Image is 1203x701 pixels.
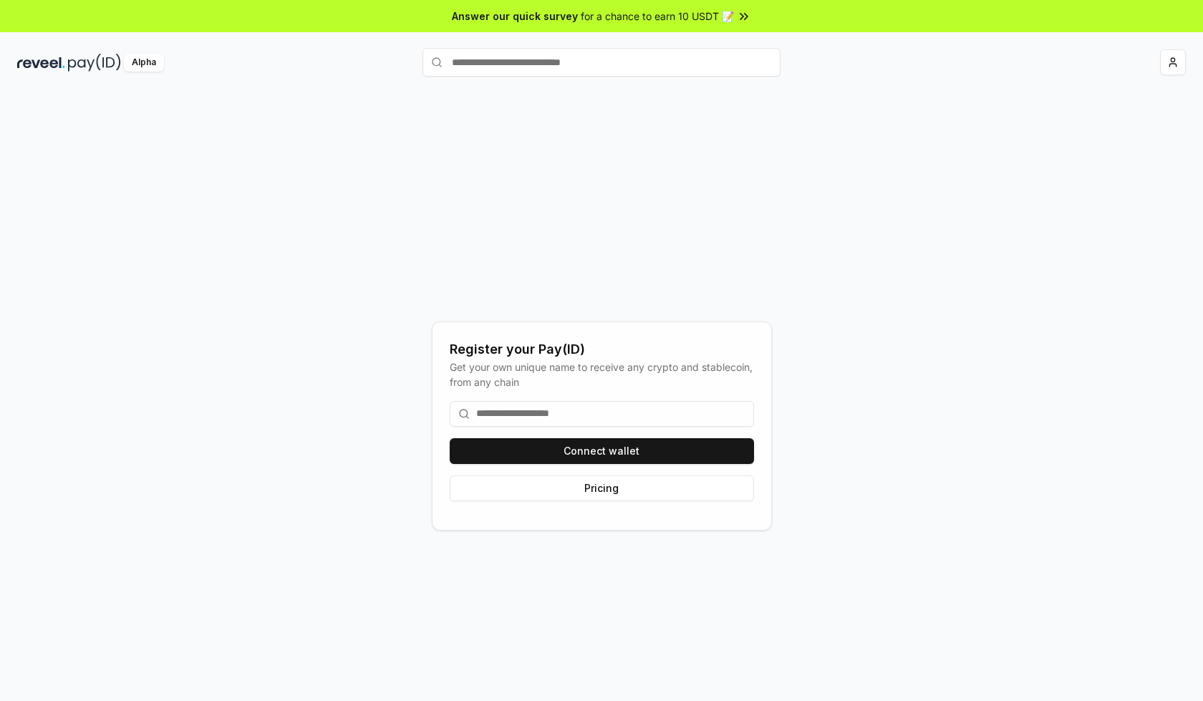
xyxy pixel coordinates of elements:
[450,359,754,390] div: Get your own unique name to receive any crypto and stablecoin, from any chain
[450,339,754,359] div: Register your Pay(ID)
[581,9,734,24] span: for a chance to earn 10 USDT 📝
[450,475,754,501] button: Pricing
[17,54,65,72] img: reveel_dark
[452,9,578,24] span: Answer our quick survey
[124,54,164,72] div: Alpha
[450,438,754,464] button: Connect wallet
[68,54,121,72] img: pay_id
